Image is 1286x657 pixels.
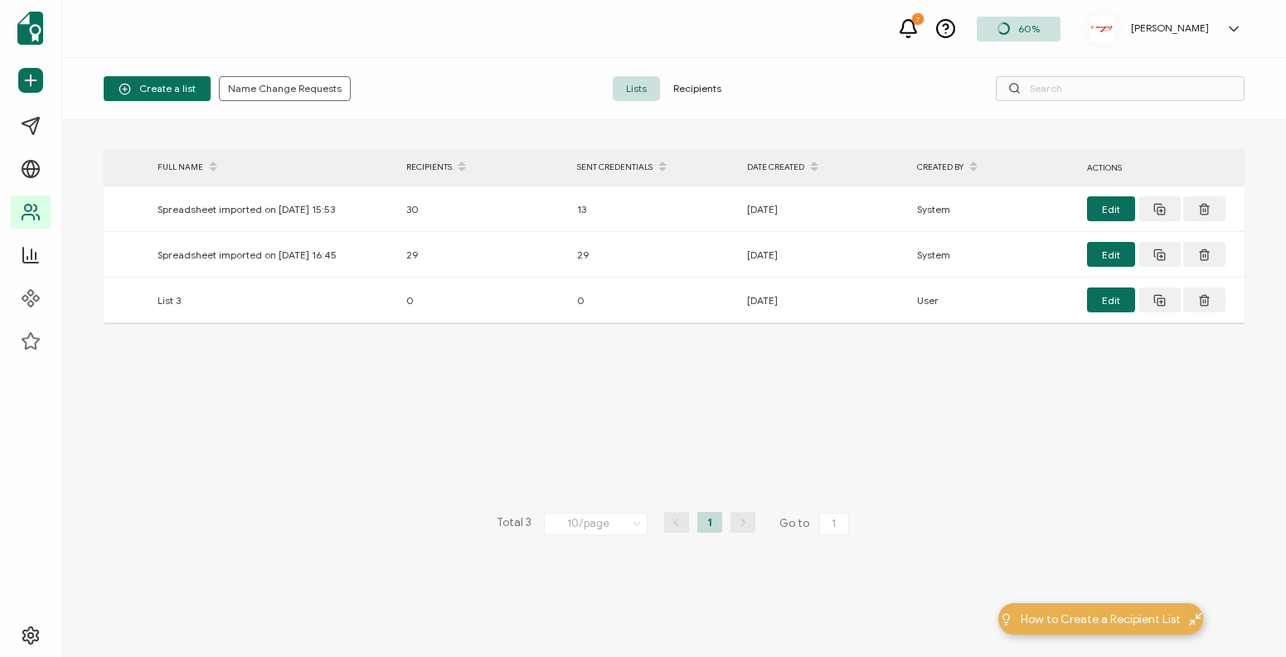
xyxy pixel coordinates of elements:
span: 60% [1018,22,1040,35]
div: CREATED BY [909,153,1079,181]
div: Spreadsheet imported on [DATE] 15:53 [149,200,398,219]
div: System [909,200,1079,219]
div: 29 [398,245,569,264]
iframe: Chat Widget [1203,577,1286,657]
li: 1 [697,512,722,533]
span: How to Create a Recipient List [1021,611,1181,628]
span: Total 3 [497,512,531,535]
div: 13 [569,200,739,219]
div: 7 [912,13,924,25]
span: Name Change Requests [228,84,342,94]
input: Search [996,76,1245,101]
input: Select [544,513,648,535]
div: ACTIONS [1079,158,1245,177]
button: Create a list [104,76,211,101]
img: minimize-icon.svg [1189,613,1201,626]
div: 29 [569,245,739,264]
span: Create a list [119,83,196,95]
div: [DATE] [739,245,909,264]
span: Go to [779,512,852,535]
div: 30 [398,200,569,219]
div: SENT CREDENTIALS [569,153,739,181]
h5: [PERSON_NAME] [1131,22,1209,34]
span: Lists [613,76,660,101]
button: Edit [1087,242,1135,267]
div: User [909,291,1079,310]
button: Edit [1087,287,1135,312]
button: Edit [1087,196,1135,221]
div: [DATE] [739,200,909,219]
div: Spreadsheet imported on [DATE] 16:45 [149,245,398,264]
button: Name Change Requests [219,76,351,101]
div: 0 [569,291,739,310]
img: sertifier-logomark-colored.svg [17,12,43,45]
div: System [909,245,1079,264]
span: Recipients [660,76,735,101]
div: [DATE] [739,291,909,310]
img: 0baa562d-2f8a-4186-aa44-3507dd007051.png [1089,17,1114,41]
div: DATE CREATED [739,153,909,181]
div: RECIPIENTS [398,153,569,181]
div: 0 [398,291,569,310]
div: List 3 [149,291,398,310]
div: FULL NAME [149,153,398,181]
